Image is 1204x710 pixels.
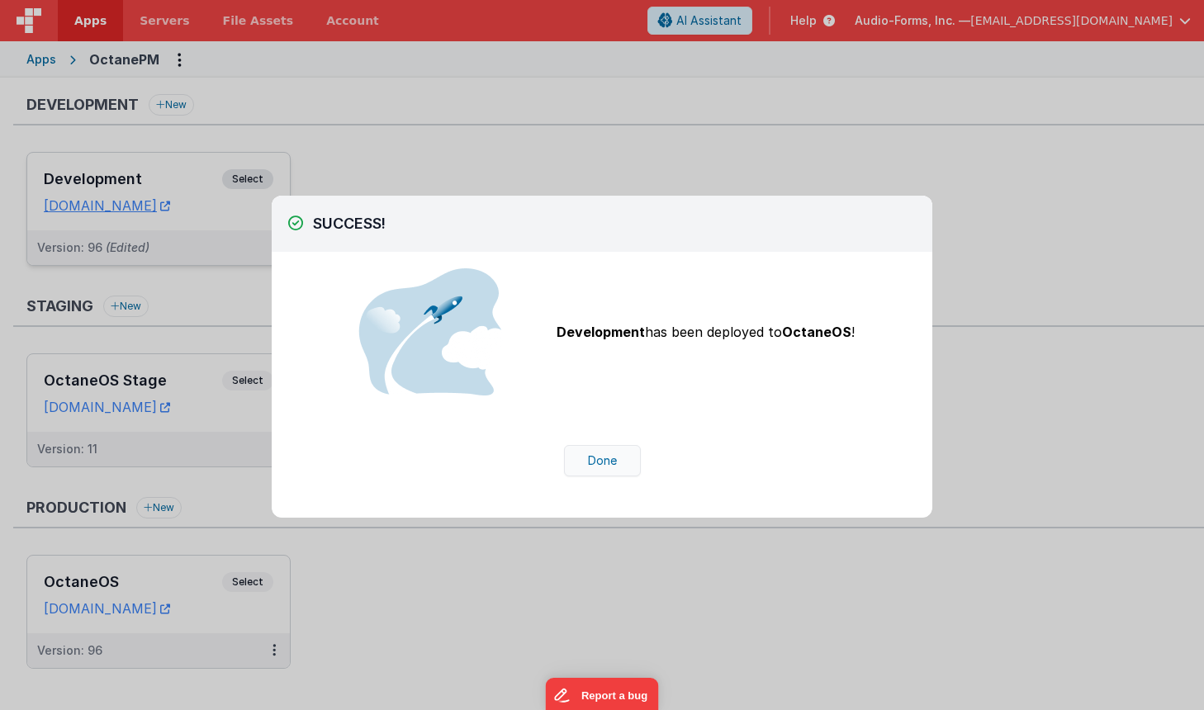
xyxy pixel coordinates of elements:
p: has been deployed to ! [557,322,855,342]
span: Development [557,324,645,340]
button: Done [564,445,641,476]
span: OctaneOS [782,324,851,340]
h2: SUCCESS! [288,212,916,235]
